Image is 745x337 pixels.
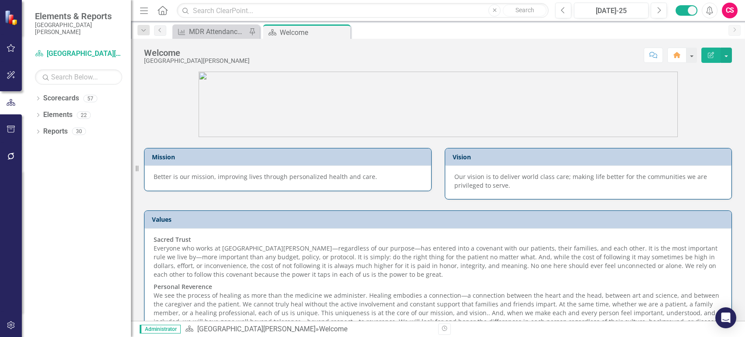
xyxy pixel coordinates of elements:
div: Welcome [280,27,348,38]
div: [GEOGRAPHIC_DATA][PERSON_NAME] [144,58,250,64]
button: CS [722,3,738,18]
a: Elements [43,110,72,120]
span: Elements & Reports [35,11,122,21]
div: Welcome [144,48,250,58]
button: [DATE]-25 [574,3,649,18]
button: Search [503,4,546,17]
div: 57 [83,95,97,102]
img: SJRMC%20new%20logo%203.jpg [199,72,678,137]
img: ClearPoint Strategy [4,10,20,25]
h3: Mission [152,154,427,160]
div: Welcome [319,325,347,333]
p: Everyone who works at [GEOGRAPHIC_DATA][PERSON_NAME]—regardless of our purpose—has entered into a... [154,235,722,281]
h3: Values [152,216,727,223]
div: MDR Attendance - Nursing [189,26,247,37]
input: Search Below... [35,69,122,85]
small: [GEOGRAPHIC_DATA][PERSON_NAME] [35,21,122,36]
div: Open Intercom Messenger [715,307,736,328]
div: 30 [72,128,86,135]
span: Administrator [140,325,181,334]
h3: Vision [453,154,728,160]
div: » [185,324,431,334]
input: Search ClearPoint... [177,3,549,18]
a: [GEOGRAPHIC_DATA][PERSON_NAME] [197,325,316,333]
strong: Sacred Trust [154,235,191,244]
a: [GEOGRAPHIC_DATA][PERSON_NAME] [35,49,122,59]
p: Better is our mission, improving lives through personalized health and care. [154,172,422,181]
strong: Personal Reverence [154,282,212,291]
span: Search [515,7,534,14]
a: MDR Attendance - Nursing [175,26,247,37]
div: [DATE]-25 [577,6,645,16]
a: Scorecards [43,93,79,103]
p: Our vision is to deliver world class care; making life better for the communities we are privileg... [454,172,723,190]
a: Reports [43,127,68,137]
div: 22 [77,111,91,119]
